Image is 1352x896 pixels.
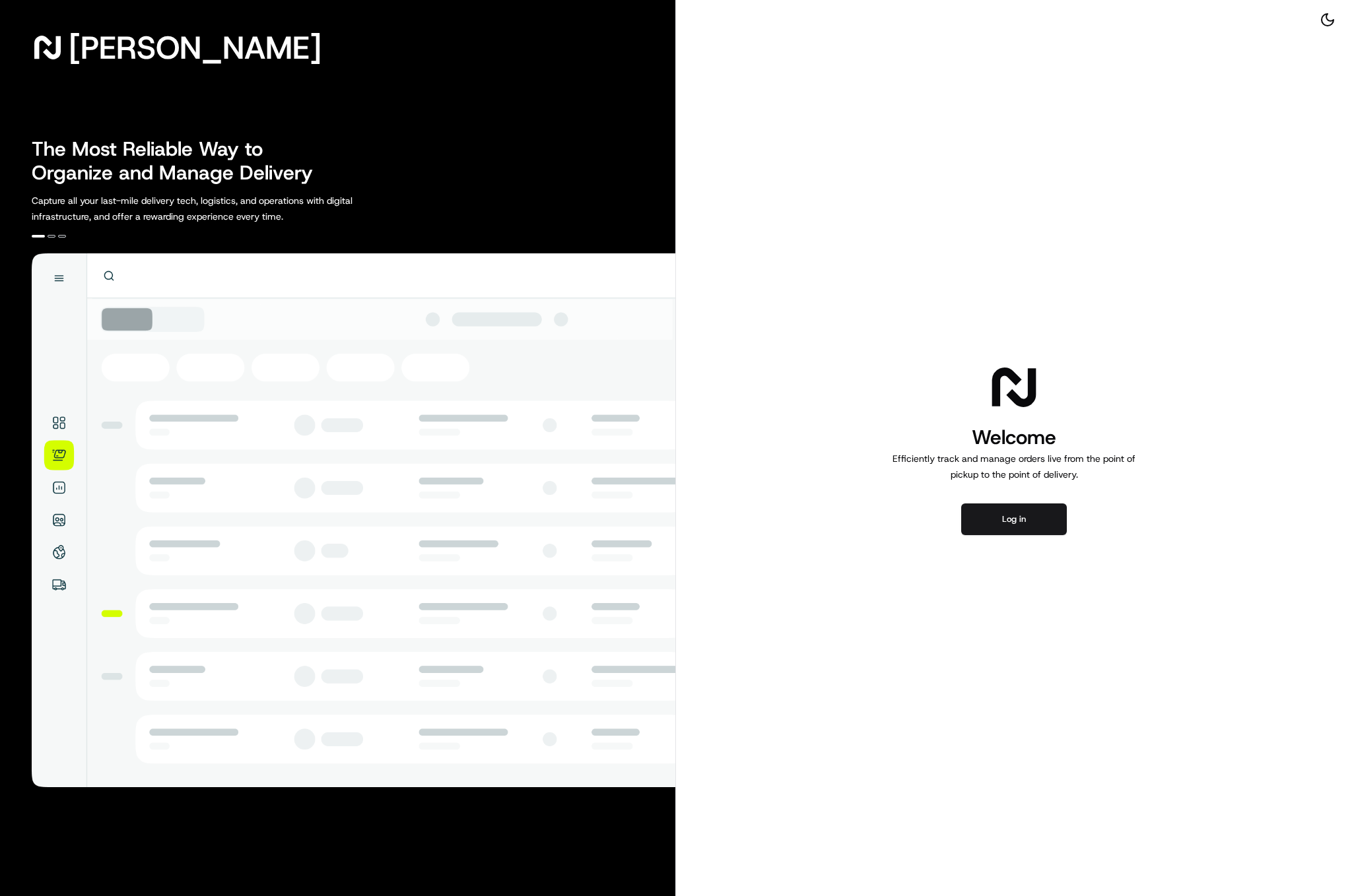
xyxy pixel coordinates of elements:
[887,424,1141,451] h1: Welcome
[32,253,675,787] img: illustration
[887,451,1141,482] p: Efficiently track and manage orders live from the point of pickup to the point of delivery.
[961,503,1067,535] button: Log in
[69,34,321,61] span: [PERSON_NAME]
[32,193,412,224] p: Capture all your last-mile delivery tech, logistics, and operations with digital infrastructure, ...
[32,137,327,185] h2: The Most Reliable Way to Organize and Manage Delivery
